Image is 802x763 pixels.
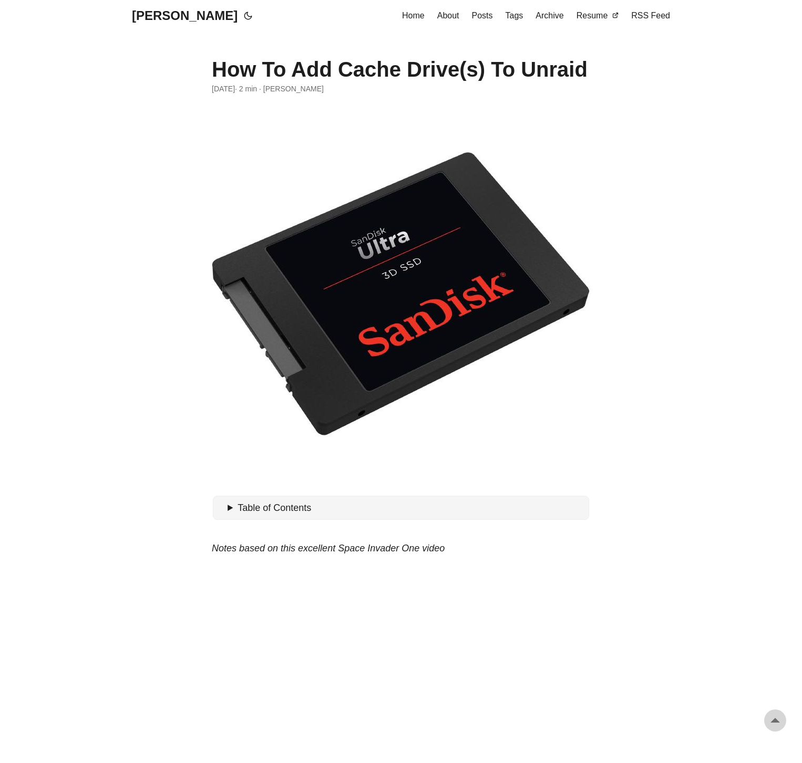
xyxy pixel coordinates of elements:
span: Home [402,11,425,20]
summary: Table of Contents [228,500,585,516]
div: · 2 min · [PERSON_NAME] [212,83,590,95]
span: Resume [577,11,608,20]
span: Table of Contents [238,503,311,513]
h1: How To Add Cache Drive(s) To Unraid [212,57,590,82]
a: go to top [764,709,786,731]
span: Posts [472,11,493,20]
span: 2021-05-27 09:43:36 -0400 -0400 [212,83,235,95]
span: About [437,11,459,20]
em: Notes based on this excellent Space Invader One video [212,543,445,553]
span: Tags [506,11,523,20]
span: RSS Feed [631,11,670,20]
span: Archive [536,11,563,20]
